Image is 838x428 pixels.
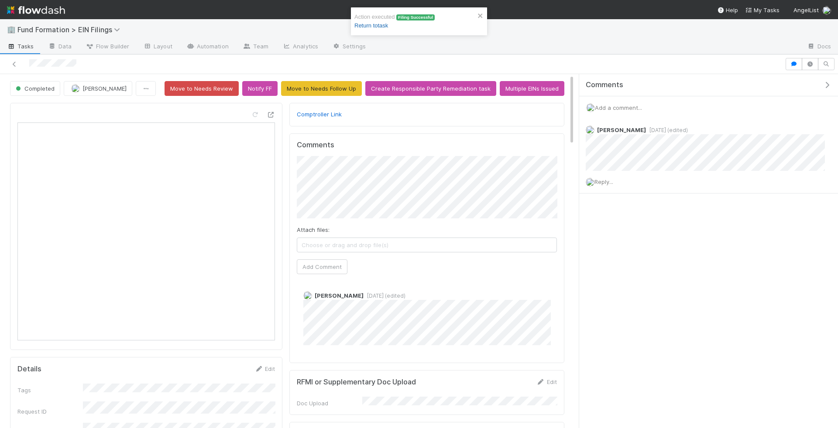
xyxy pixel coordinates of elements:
a: Comptroller Link [297,111,342,118]
a: Data [41,40,79,54]
h5: Comments [297,141,557,149]
span: AngelList [793,7,819,14]
span: Add a comment... [595,104,642,111]
a: My Tasks [745,6,780,14]
span: Action executed [354,14,435,29]
div: Tags [17,386,83,394]
img: avatar_892eb56c-5b5a-46db-bf0b-2a9023d0e8f8.png [586,178,594,187]
span: 🏢 [7,26,16,33]
button: close [477,11,484,20]
a: Docs [800,40,838,54]
span: [PERSON_NAME] [597,126,646,133]
h5: RFMI or Supplementary Doc Upload [297,378,416,387]
span: [DATE] (edited) [364,292,405,299]
div: Request ID [17,407,83,416]
span: Reply... [594,178,613,185]
button: Completed [10,81,60,96]
button: Multiple EINs Issued [500,81,564,96]
img: avatar_892eb56c-5b5a-46db-bf0b-2a9023d0e8f8.png [71,84,80,93]
img: avatar_892eb56c-5b5a-46db-bf0b-2a9023d0e8f8.png [586,103,595,112]
span: [PERSON_NAME] [315,292,364,299]
img: logo-inverted-e16ddd16eac7371096b0.svg [7,3,65,17]
img: avatar_cbf6e7c1-1692-464b-bc1b-b8582b2cbdce.png [303,291,312,300]
button: Add Comment [297,259,347,274]
span: [DATE] (edited) [646,127,688,133]
label: Attach files: [297,225,330,234]
a: Flow Builder [79,40,136,54]
button: Move to Needs Review [165,81,239,96]
a: Automation [179,40,236,54]
div: Help [717,6,738,14]
span: Completed [14,85,55,92]
span: My Tasks [745,7,780,14]
a: Layout [136,40,179,54]
a: Return totask [354,22,388,29]
a: Team [236,40,275,54]
img: avatar_892eb56c-5b5a-46db-bf0b-2a9023d0e8f8.png [822,6,831,15]
h5: Details [17,365,41,374]
button: [PERSON_NAME] [64,81,132,96]
span: Fund Formation > EIN Filings [17,25,124,34]
span: Comments [586,81,623,89]
a: Analytics [275,40,325,54]
div: Doc Upload [297,399,362,408]
span: [PERSON_NAME] [82,85,127,92]
button: Move to Needs Follow Up [281,81,362,96]
button: Create Responsible Party Remediation task [365,81,496,96]
img: avatar_cbf6e7c1-1692-464b-bc1b-b8582b2cbdce.png [586,126,594,134]
a: Edit [536,378,557,385]
span: Flow Builder [86,42,129,51]
a: Edit [254,365,275,372]
a: Settings [325,40,373,54]
span: Tasks [7,42,34,51]
button: Notify FF [242,81,278,96]
span: Filing Successful [396,14,435,21]
span: Choose or drag and drop file(s) [297,238,556,252]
